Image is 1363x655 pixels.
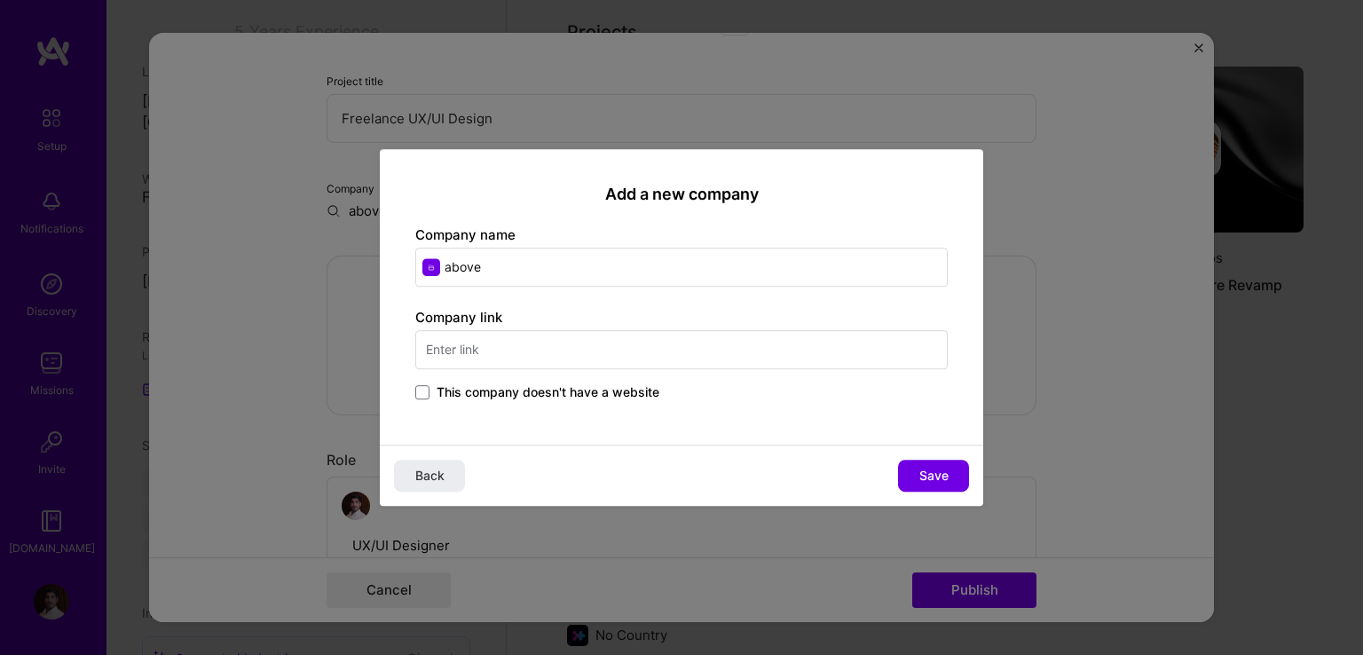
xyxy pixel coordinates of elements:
[415,309,502,326] label: Company link
[394,460,465,492] button: Back
[898,460,969,492] button: Save
[919,467,949,485] span: Save
[415,185,948,204] h2: Add a new company
[415,226,516,243] label: Company name
[415,248,948,287] input: Enter name
[415,330,948,369] input: Enter link
[437,383,659,401] span: This company doesn't have a website
[415,467,445,485] span: Back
